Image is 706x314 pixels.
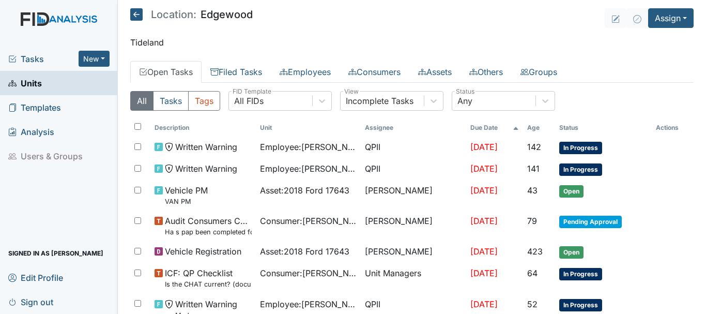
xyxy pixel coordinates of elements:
[361,158,466,180] td: QPII
[130,91,220,111] div: Type filter
[559,142,602,154] span: In Progress
[175,162,237,175] span: Written Warning
[361,137,466,158] td: QPII
[527,299,538,309] span: 52
[559,163,602,176] span: In Progress
[130,8,253,21] h5: Edgewood
[470,246,498,257] span: [DATE]
[8,294,53,310] span: Sign out
[409,61,461,83] a: Assets
[8,75,42,91] span: Units
[527,246,543,257] span: 423
[175,141,237,153] span: Written Warning
[559,216,622,228] span: Pending Approval
[652,119,694,137] th: Actions
[165,215,252,237] span: Audit Consumers Charts Ha s pap been completed for all females over 18 or is there evidence that ...
[648,8,694,28] button: Assign
[260,267,357,279] span: Consumer : [PERSON_NAME]
[188,91,220,111] button: Tags
[555,119,651,137] th: Toggle SortBy
[8,270,63,286] span: Edit Profile
[346,95,413,107] div: Incomplete Tasks
[470,142,498,152] span: [DATE]
[559,185,584,198] span: Open
[234,95,264,107] div: All FIDs
[260,162,357,175] span: Employee : [PERSON_NAME]
[8,53,79,65] a: Tasks
[130,36,694,49] p: Tideland
[256,119,361,137] th: Toggle SortBy
[470,185,498,196] span: [DATE]
[202,61,271,83] a: Filed Tasks
[165,267,252,289] span: ICF: QP Checklist Is the CHAT current? (document the date in the comment section)
[527,163,540,174] span: 141
[271,61,340,83] a: Employees
[361,263,466,293] td: Unit Managers
[361,119,466,137] th: Assignee
[165,227,252,237] small: Ha s pap been completed for all [DEMOGRAPHIC_DATA] over 18 or is there evidence that one is not r...
[153,91,189,111] button: Tasks
[461,61,512,83] a: Others
[134,123,141,130] input: Toggle All Rows Selected
[470,216,498,226] span: [DATE]
[340,61,409,83] a: Consumers
[165,197,208,206] small: VAN PM
[527,142,541,152] span: 142
[260,215,357,227] span: Consumer : [PERSON_NAME]
[260,141,357,153] span: Employee : [PERSON_NAME]
[260,298,357,310] span: Employee : [PERSON_NAME]
[527,216,537,226] span: 79
[559,268,602,280] span: In Progress
[130,61,202,83] a: Open Tasks
[523,119,555,137] th: Toggle SortBy
[8,245,103,261] span: Signed in as [PERSON_NAME]
[512,61,566,83] a: Groups
[470,163,498,174] span: [DATE]
[559,246,584,259] span: Open
[130,91,154,111] button: All
[79,51,110,67] button: New
[165,245,241,258] span: Vehicle Registration
[527,268,538,278] span: 64
[361,241,466,263] td: [PERSON_NAME]
[150,119,256,137] th: Toggle SortBy
[559,299,602,311] span: In Progress
[527,185,538,196] span: 43
[260,245,349,258] span: Asset : 2018 Ford 17643
[470,299,498,309] span: [DATE]
[165,184,208,206] span: Vehicle PM VAN PM
[151,9,196,20] span: Location:
[457,95,472,107] div: Any
[361,211,466,241] td: [PERSON_NAME]
[260,184,349,197] span: Asset : 2018 Ford 17643
[8,124,54,140] span: Analysis
[470,268,498,278] span: [DATE]
[361,180,466,211] td: [PERSON_NAME]
[165,279,252,289] small: Is the CHAT current? (document the date in the comment section)
[8,99,61,115] span: Templates
[466,119,523,137] th: Toggle SortBy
